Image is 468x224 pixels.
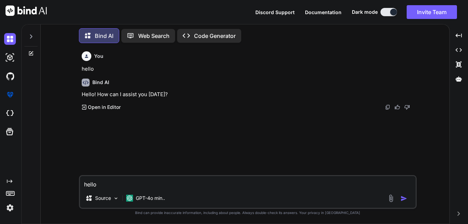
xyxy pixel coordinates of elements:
[126,195,133,202] img: GPT-4o mini
[407,5,457,19] button: Invite Team
[92,79,109,86] h6: Bind AI
[82,65,415,73] p: hello
[136,195,165,202] p: GPT-4o min..
[305,9,342,16] button: Documentation
[387,194,395,202] img: attachment
[79,210,417,215] p: Bind can provide inaccurate information, including about people. Always double-check its answers....
[385,104,390,110] img: copy
[95,195,111,202] p: Source
[4,108,16,119] img: cloudideIcon
[95,32,113,40] p: Bind AI
[400,195,407,202] img: icon
[4,202,16,214] img: settings
[404,104,410,110] img: dislike
[4,89,16,101] img: premium
[113,195,119,201] img: Pick Models
[255,9,295,15] span: Discord Support
[6,6,47,16] img: Bind AI
[94,53,103,60] h6: You
[82,91,415,99] p: Hello! How can I assist you [DATE]?
[4,33,16,45] img: darkChat
[395,104,400,110] img: like
[88,104,121,111] p: Open in Editor
[255,9,295,16] button: Discord Support
[352,9,378,16] span: Dark mode
[138,32,170,40] p: Web Search
[4,70,16,82] img: githubDark
[305,9,342,15] span: Documentation
[4,52,16,63] img: darkAi-studio
[194,32,236,40] p: Code Generator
